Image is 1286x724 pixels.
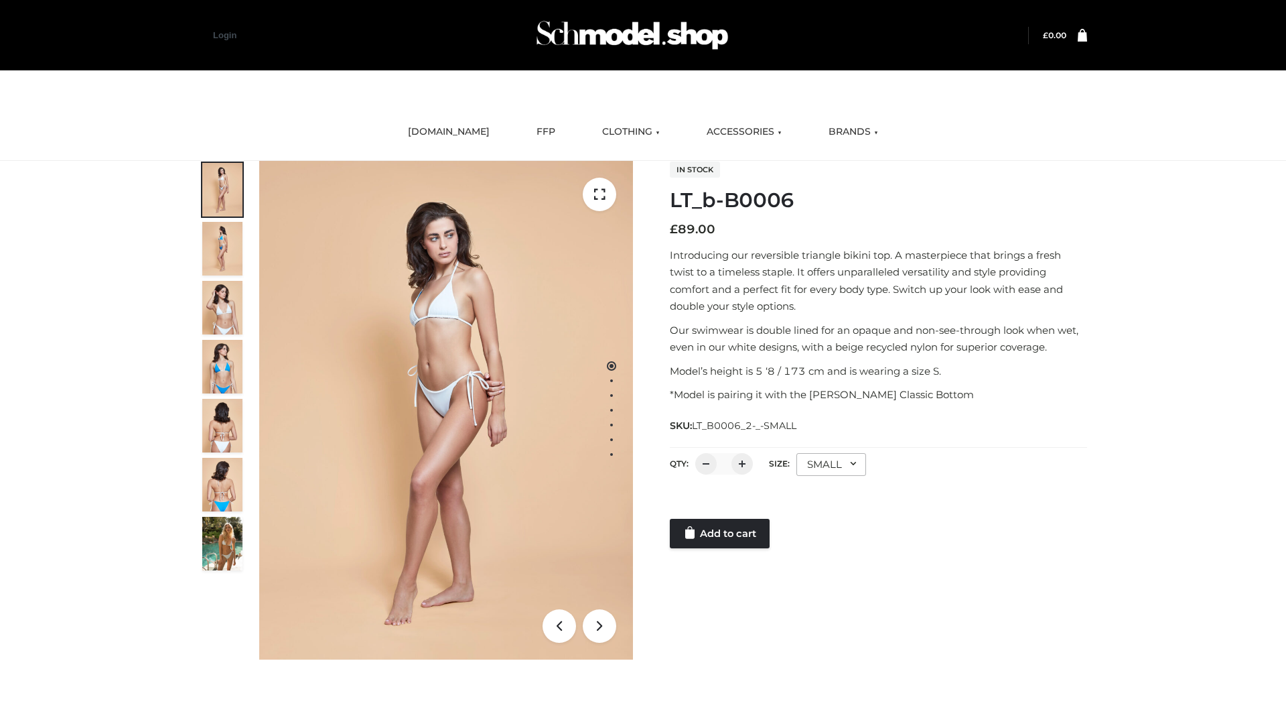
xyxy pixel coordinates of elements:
[670,222,715,237] bdi: 89.00
[670,363,1087,380] p: Model’s height is 5 ‘8 / 173 cm and is wearing a size S.
[1043,30,1066,40] bdi: 0.00
[769,459,790,469] label: Size:
[213,30,236,40] a: Login
[670,418,798,434] span: SKU:
[670,386,1087,404] p: *Model is pairing it with the [PERSON_NAME] Classic Bottom
[526,117,565,147] a: FFP
[796,453,866,476] div: SMALL
[202,458,242,511] img: ArielClassicBikiniTop_CloudNine_AzureSky_OW114ECO_8-scaled.jpg
[1043,30,1066,40] a: £0.00
[697,117,792,147] a: ACCESSORIES
[592,117,670,147] a: CLOTHING
[259,161,633,660] img: ArielClassicBikiniTop_CloudNine_AzureSky_OW114ECO_1
[670,247,1087,315] p: Introducing our reversible triangle bikini top. A masterpiece that brings a fresh twist to a time...
[202,163,242,217] img: ArielClassicBikiniTop_CloudNine_AzureSky_OW114ECO_1-scaled.jpg
[398,117,500,147] a: [DOMAIN_NAME]
[818,117,888,147] a: BRANDS
[692,420,796,432] span: LT_B0006_2-_-SMALL
[202,517,242,570] img: Arieltop_CloudNine_AzureSky2.jpg
[670,188,1087,213] h1: LT_b-B0006
[532,9,733,62] img: Schmodel Admin 964
[202,340,242,394] img: ArielClassicBikiniTop_CloudNine_AzureSky_OW114ECO_4-scaled.jpg
[202,399,242,452] img: ArielClassicBikiniTop_CloudNine_AzureSky_OW114ECO_7-scaled.jpg
[670,322,1087,356] p: Our swimwear is double lined for an opaque and non-see-through look when wet, even in our white d...
[670,459,689,469] label: QTY:
[670,222,678,237] span: £
[670,519,770,548] a: Add to cart
[202,222,242,276] img: ArielClassicBikiniTop_CloudNine_AzureSky_OW114ECO_2-scaled.jpg
[670,162,720,178] span: In stock
[202,281,242,335] img: ArielClassicBikiniTop_CloudNine_AzureSky_OW114ECO_3-scaled.jpg
[1043,30,1048,40] span: £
